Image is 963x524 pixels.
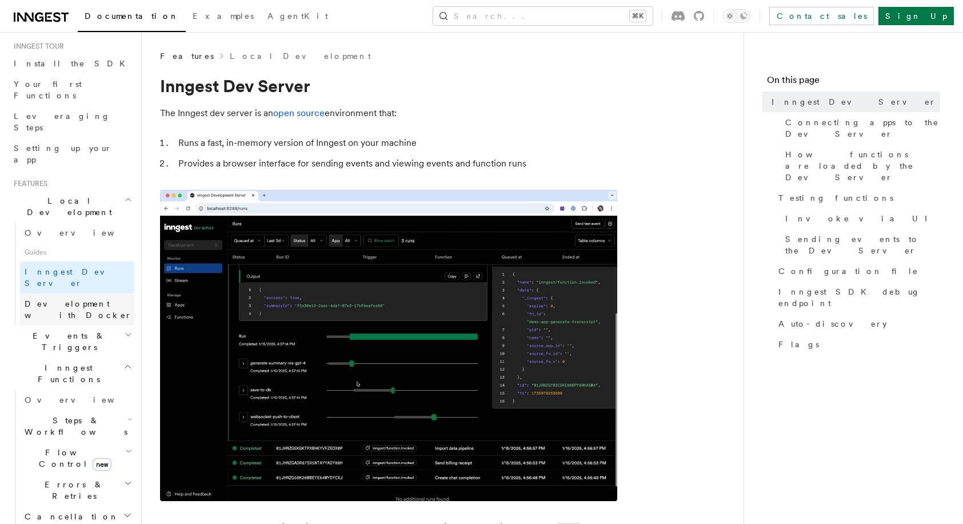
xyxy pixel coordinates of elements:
[9,106,134,138] a: Leveraging Steps
[769,7,874,25] a: Contact sales
[14,112,110,132] span: Leveraging Steps
[781,144,940,188] a: How functions are loaded by the Dev Server
[20,474,134,506] button: Errors & Retries
[230,50,371,62] a: Local Development
[160,50,214,62] span: Features
[20,415,127,438] span: Steps & Workflows
[160,76,617,96] h1: Inngest Dev Server
[25,395,142,404] span: Overview
[9,362,123,385] span: Inngest Functions
[9,190,134,223] button: Local Development
[20,479,124,502] span: Errors & Retries
[781,112,940,144] a: Connecting apps to the Dev Server
[193,11,254,21] span: Examples
[25,299,132,320] span: Development with Docker
[774,334,940,355] a: Flags
[20,223,134,243] a: Overview
[785,213,937,224] span: Invoke via UI
[25,267,122,288] span: Inngest Dev Server
[767,73,940,92] h4: On this page
[9,330,125,353] span: Events & Triggers
[175,135,617,151] li: Runs a fast, in-memory version of Inngest on your machine
[20,442,134,474] button: Flow Controlnew
[14,144,112,164] span: Setting up your app
[774,261,940,281] a: Configuration file
[93,458,111,471] span: new
[20,390,134,410] a: Overview
[20,243,134,261] span: Guides
[781,208,940,229] a: Invoke via UI
[85,11,179,21] span: Documentation
[20,293,134,325] a: Development with Docker
[781,229,940,261] a: Sending events to the Dev Server
[774,188,940,208] a: Testing functions
[25,228,142,237] span: Overview
[785,149,940,183] span: How functions are loaded by the Dev Server
[9,195,125,218] span: Local Development
[186,3,261,31] a: Examples
[778,318,887,330] span: Auto-discovery
[774,281,940,313] a: Inngest SDK debug endpoint
[20,447,126,470] span: Flow Control
[772,96,936,108] span: Inngest Dev Server
[78,3,186,32] a: Documentation
[723,9,750,23] button: Toggle dark mode
[778,339,819,350] span: Flags
[767,92,940,112] a: Inngest Dev Server
[273,108,325,118] a: open source
[9,223,134,325] div: Local Development
[261,3,335,31] a: AgentKit
[9,358,134,390] button: Inngest Functions
[774,313,940,334] a: Auto-discovery
[20,261,134,293] a: Inngest Dev Server
[778,192,893,204] span: Testing functions
[785,233,940,256] span: Sending events to the Dev Server
[267,11,328,21] span: AgentKit
[630,10,646,22] kbd: ⌘K
[9,179,47,188] span: Features
[160,190,617,501] img: Dev Server Demo
[9,138,134,170] a: Setting up your app
[878,7,954,25] a: Sign Up
[160,105,617,121] p: The Inngest dev server is an environment that:
[9,325,134,358] button: Events & Triggers
[20,511,119,522] span: Cancellation
[9,74,134,106] a: Your first Functions
[778,286,940,309] span: Inngest SDK debug endpoint
[9,42,64,51] span: Inngest tour
[9,53,134,74] a: Install the SDK
[14,59,132,68] span: Install the SDK
[14,80,82,100] span: Your first Functions
[433,7,653,25] button: Search...⌘K
[778,265,918,277] span: Configuration file
[20,410,134,442] button: Steps & Workflows
[785,117,940,140] span: Connecting apps to the Dev Server
[175,156,617,172] li: Provides a browser interface for sending events and viewing events and function runs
